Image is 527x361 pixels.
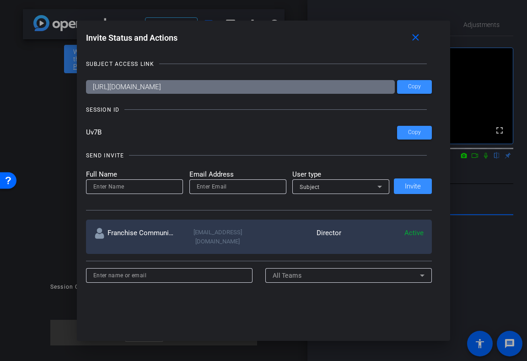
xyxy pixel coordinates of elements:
button: Copy [397,126,432,140]
span: Active [404,229,424,237]
mat-label: Email Address [189,169,286,180]
span: Subject [300,184,320,190]
div: SEND INVITE [86,151,124,160]
span: All Teams [273,272,302,279]
button: Copy [397,80,432,94]
mat-label: Full Name [86,169,183,180]
div: [EMAIL_ADDRESS][DOMAIN_NAME] [177,228,259,246]
openreel-title-line: SESSION ID [86,105,432,114]
input: Enter name or email [93,270,246,281]
input: Enter Name [93,181,176,192]
mat-label: User type [292,169,389,180]
span: Copy [408,83,421,90]
div: Invite Status and Actions [86,30,432,46]
input: Enter Email [197,181,279,192]
div: SESSION ID [86,105,119,114]
openreel-title-line: SEND INVITE [86,151,432,160]
openreel-title-line: SUBJECT ACCESS LINK [86,59,432,69]
div: Director [259,228,341,246]
span: Copy [408,129,421,136]
div: SUBJECT ACCESS LINK [86,59,154,69]
mat-icon: close [410,32,421,43]
div: Franchise Communications [94,228,177,246]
